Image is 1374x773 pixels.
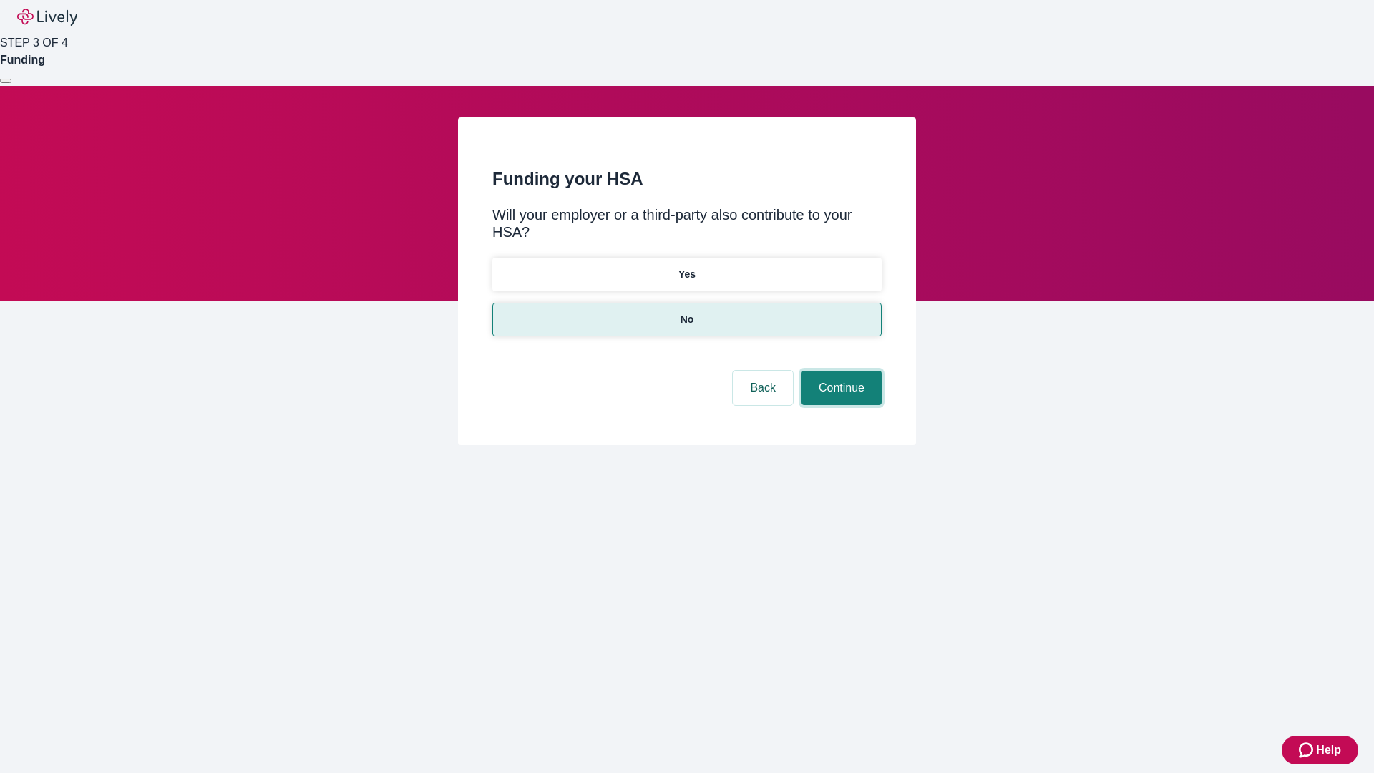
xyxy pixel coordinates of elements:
[492,258,882,291] button: Yes
[733,371,793,405] button: Back
[17,9,77,26] img: Lively
[1316,742,1341,759] span: Help
[678,267,696,282] p: Yes
[492,303,882,336] button: No
[492,206,882,240] div: Will your employer or a third-party also contribute to your HSA?
[681,312,694,327] p: No
[1299,742,1316,759] svg: Zendesk support icon
[801,371,882,405] button: Continue
[492,166,882,192] h2: Funding your HSA
[1282,736,1358,764] button: Zendesk support iconHelp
